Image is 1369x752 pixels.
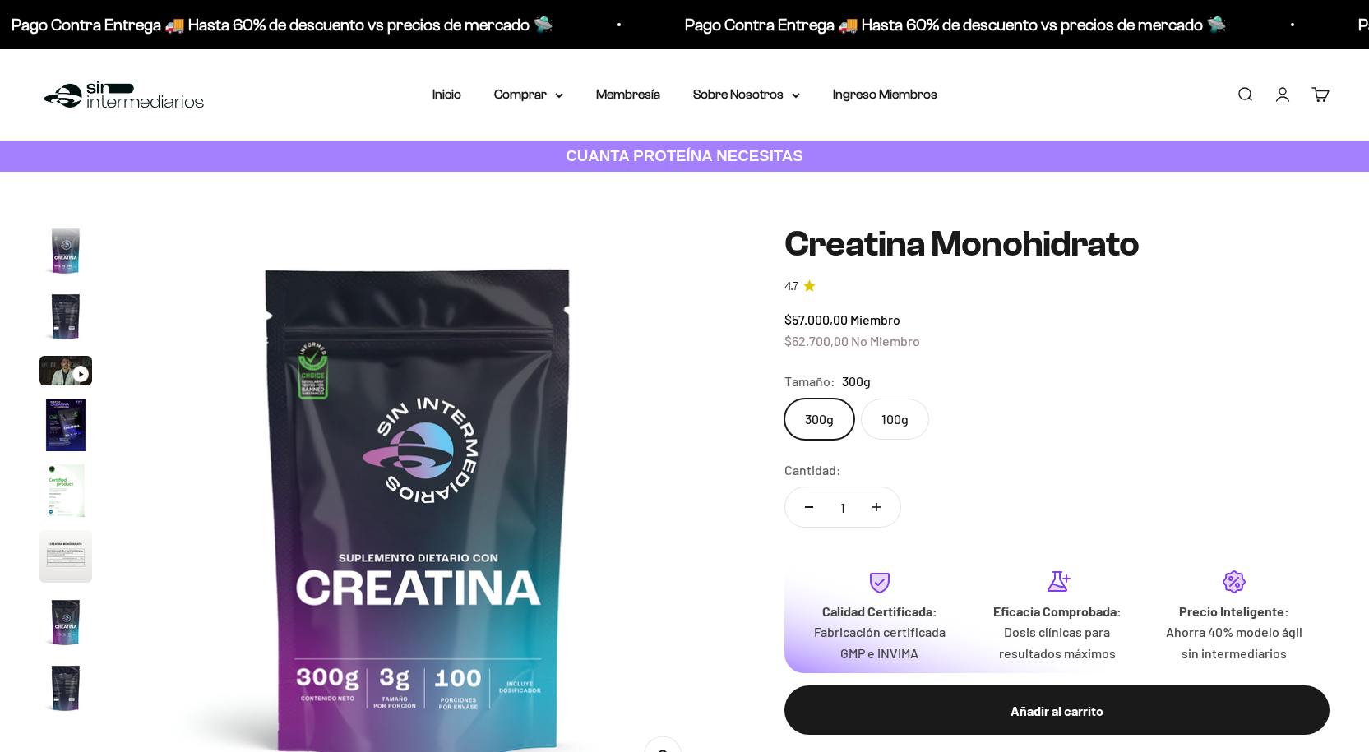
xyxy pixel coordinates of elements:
p: Pago Contra Entrega 🚚 Hasta 60% de descuento vs precios de mercado 🛸 [251,12,793,38]
img: Creatina Monohidrato [39,530,92,583]
summary: Sobre Nosotros [693,84,800,105]
img: Creatina Monohidrato [39,596,92,648]
p: Dosis clínicas para resultados máximos [982,621,1133,663]
legend: Tamaño: [784,371,835,392]
img: Creatina Monohidrato [39,464,92,517]
button: Ir al artículo 7 [39,596,92,653]
button: Ir al artículo 3 [39,356,92,390]
strong: Eficacia Comprobada: [993,603,1122,619]
span: $62.700,00 [784,333,849,348]
a: Membresía [596,87,660,101]
button: Ir al artículo 2 [39,290,92,348]
span: Miembro [850,311,900,327]
h1: Creatina Monohidrato [784,224,1330,264]
span: $57.000,00 [784,311,848,327]
strong: CUANTA PROTEÍNA NECESITAS [566,147,803,164]
summary: Comprar [494,84,563,105]
button: Añadir al carrito [784,685,1330,735]
a: Inicio [432,87,461,101]
img: Creatina Monohidrato [39,224,92,277]
button: Reducir cantidad [785,487,833,527]
button: Ir al artículo 6 [39,530,92,588]
button: Ir al artículo 8 [39,662,92,719]
p: Ahorra 40% modelo ágil sin intermediarios [1159,621,1310,663]
span: 4.7 [784,278,798,296]
button: Ir al artículo 1 [39,224,92,282]
a: 4.74.7 de 5.0 estrellas [784,278,1330,296]
button: Ir al artículo 4 [39,399,92,456]
strong: Precio Inteligente: [1179,603,1289,619]
img: Creatina Monohidrato [39,662,92,714]
div: Añadir al carrito [817,700,1297,722]
button: Ir al artículo 5 [39,464,92,522]
strong: Calidad Certificada: [822,603,937,619]
a: Ingreso Miembros [833,87,937,101]
p: Fabricación certificada GMP e INVIMA [804,621,955,663]
span: 300g [842,371,871,392]
label: Cantidad: [784,459,841,481]
img: Creatina Monohidrato [39,399,92,451]
span: No Miembro [851,333,920,348]
img: Creatina Monohidrato [39,290,92,343]
button: Aumentar cantidad [853,487,900,527]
